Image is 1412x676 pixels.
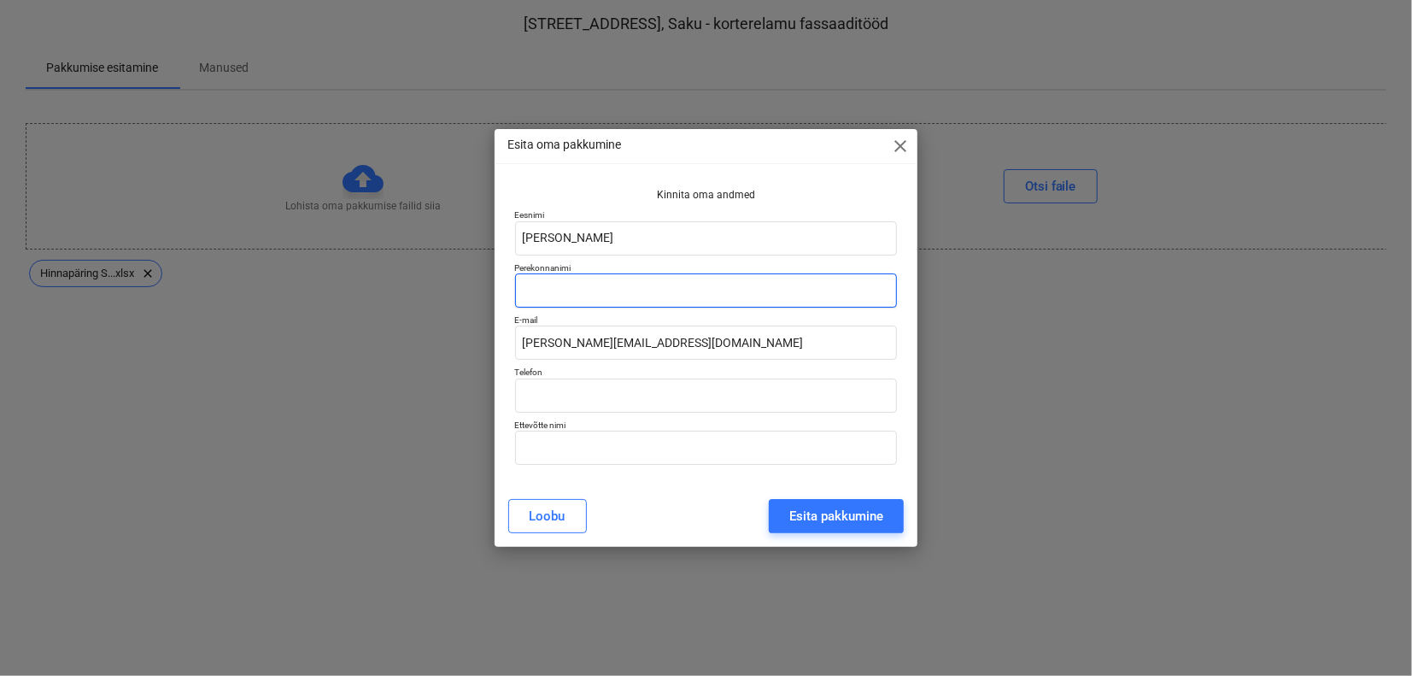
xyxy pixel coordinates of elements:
p: Kinnita oma andmed [515,188,898,203]
span: close [890,136,911,156]
p: E-mail [515,314,898,326]
p: Ettevõtte nimi [515,420,898,431]
div: Loobu [530,505,565,527]
p: Eesnimi [515,209,898,220]
button: Esita pakkumine [769,499,904,533]
p: Perekonnanimi [515,262,898,273]
p: Telefon [515,367,898,378]
div: Esita pakkumine [789,505,883,527]
p: Esita oma pakkumine [508,136,622,154]
button: Loobu [508,499,587,533]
